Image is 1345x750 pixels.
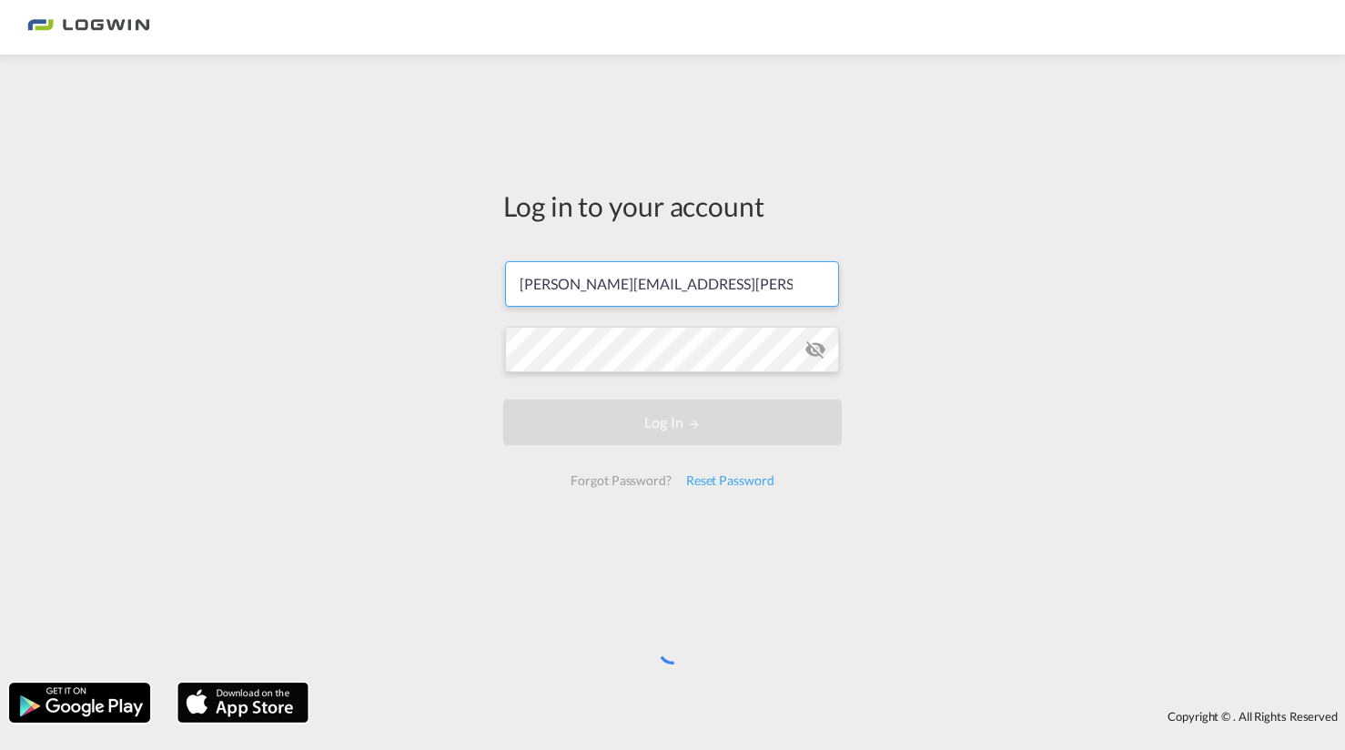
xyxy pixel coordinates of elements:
[503,187,842,225] div: Log in to your account
[503,400,842,445] button: LOGIN
[7,681,152,725] img: google.png
[505,261,839,307] input: Enter email/phone number
[804,339,826,360] md-icon: icon-eye-off
[176,681,310,725] img: apple.png
[679,464,782,497] div: Reset Password
[563,464,678,497] div: Forgot Password?
[318,701,1345,732] div: Copyright © . All Rights Reserved
[27,7,150,48] img: bc73a0e0d8c111efacd525e4c8ad7d32.png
